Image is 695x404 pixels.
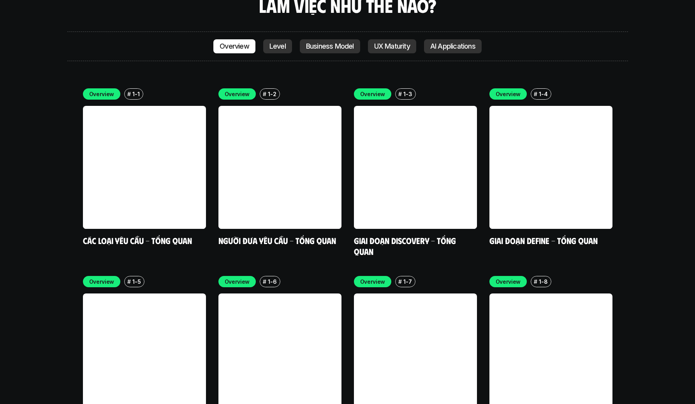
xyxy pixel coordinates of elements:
[218,235,336,246] a: Người đưa yêu cầu - Tổng quan
[306,42,354,50] p: Business Model
[360,90,385,98] p: Overview
[225,90,250,98] p: Overview
[534,91,537,97] h6: #
[489,235,598,246] a: Giai đoạn Define - Tổng quan
[354,235,458,256] a: Giai đoạn Discovery - Tổng quan
[83,235,192,246] a: Các loại yêu cầu - Tổng quan
[368,39,416,53] a: UX Maturity
[534,279,537,285] h6: #
[403,278,412,286] p: 1-7
[398,91,402,97] h6: #
[496,278,521,286] p: Overview
[127,279,131,285] h6: #
[268,90,276,98] p: 1-2
[127,91,131,97] h6: #
[225,278,250,286] p: Overview
[213,39,255,53] a: Overview
[403,90,412,98] p: 1-3
[300,39,360,53] a: Business Model
[398,279,402,285] h6: #
[268,278,276,286] p: 1-6
[220,42,249,50] p: Overview
[430,42,475,50] p: AI Applications
[424,39,482,53] a: AI Applications
[496,90,521,98] p: Overview
[360,278,385,286] p: Overview
[539,278,547,286] p: 1-8
[132,90,139,98] p: 1-1
[269,42,286,50] p: Level
[263,279,266,285] h6: #
[263,39,292,53] a: Level
[89,90,114,98] p: Overview
[374,42,410,50] p: UX Maturity
[89,278,114,286] p: Overview
[539,90,547,98] p: 1-4
[263,91,266,97] h6: #
[132,278,141,286] p: 1-5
